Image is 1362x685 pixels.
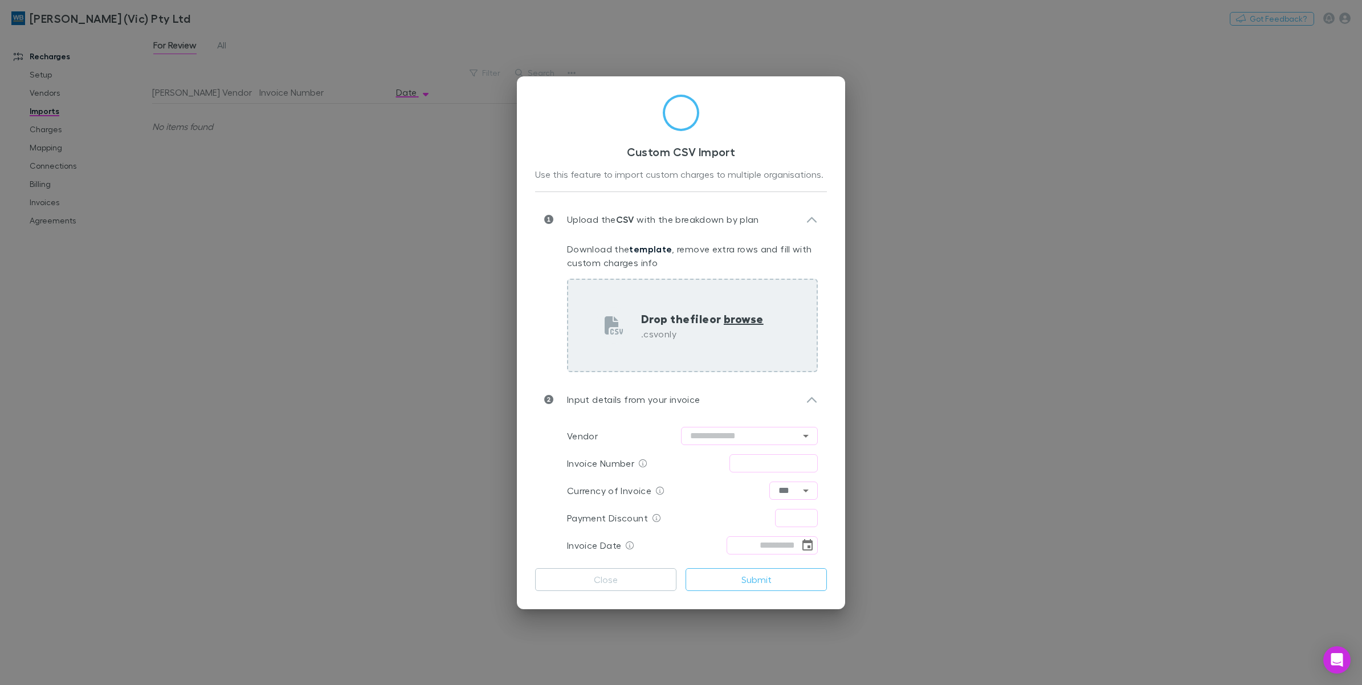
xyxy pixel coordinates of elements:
div: Use this feature to import custom charges to multiple organisations. [535,168,827,182]
p: Input details from your invoice [553,393,700,406]
p: Currency of Invoice [567,484,651,498]
p: Invoice Date [567,539,621,552]
p: Upload the with the breakdown by plan [553,213,759,226]
div: Open Intercom Messenger [1323,646,1351,674]
strong: CSV [616,214,634,225]
p: Download the , remove extra rows and fill with custom charges info [567,242,818,270]
p: Payment Discount [567,511,648,525]
p: .csv only [641,327,764,341]
button: Open [798,483,814,499]
button: Choose date [800,537,815,553]
div: Input details from your invoice [535,381,827,418]
p: Vendor [567,429,598,443]
button: Submit [686,568,827,591]
a: template [629,243,672,255]
p: Drop the file or [641,310,764,327]
p: Invoice Number [567,456,634,470]
button: Open [798,428,814,444]
span: browse [724,311,764,326]
h3: Custom CSV Import [535,145,827,158]
div: Upload theCSV with the breakdown by plan [535,201,827,238]
button: Close [535,568,676,591]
